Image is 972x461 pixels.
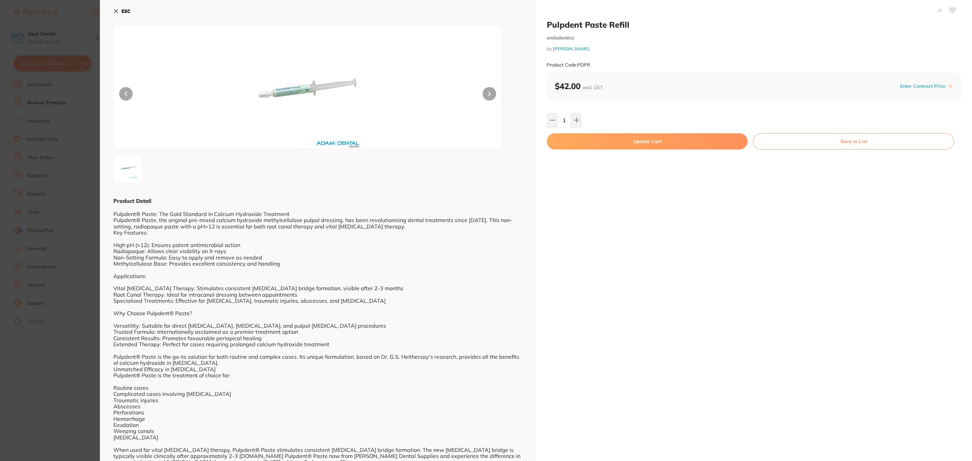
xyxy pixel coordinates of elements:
[898,83,948,89] button: Enter Contract Price
[583,84,603,90] span: excl. GST
[547,20,961,30] h2: Pulpdent Paste Refill
[547,62,590,68] small: Product Code: PDPR
[547,35,961,41] small: endodontics
[948,83,953,89] label: i
[555,81,603,91] b: $42.00
[547,133,748,150] button: Update Cart
[191,42,424,149] img: anBn
[753,133,954,150] button: Save to List
[122,8,131,14] b: ESC
[116,157,140,181] img: anBn
[113,5,131,17] button: ESC
[547,46,961,51] small: by
[553,46,590,51] a: [PERSON_NAME]
[113,197,151,204] b: Product Detail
